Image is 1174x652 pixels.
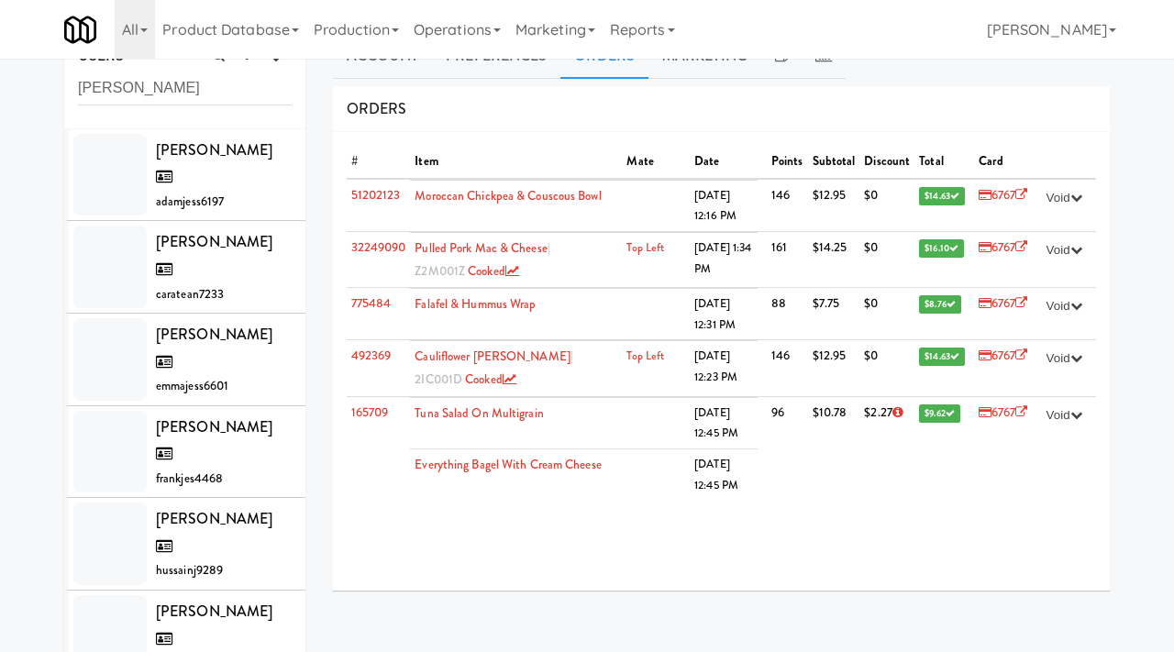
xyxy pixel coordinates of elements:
span: emmajess6601 [156,377,228,394]
td: 88 [767,288,808,340]
button: Void [1037,293,1091,320]
th: Subtotal [808,146,860,179]
span: hussainj9289 [156,561,223,579]
a: Tuna Salad on Multigrain [415,404,543,422]
button: Void [1037,345,1091,372]
td: $0 [859,340,914,396]
button: Void [1037,402,1091,429]
span: [PERSON_NAME] [156,231,272,280]
td: [DATE] 12:16 PM [690,180,758,231]
input: Search user [78,72,292,105]
th: Date [690,146,758,178]
td: $12.95 [808,340,860,396]
td: 96 [767,396,808,500]
span: $9.62 [919,404,960,423]
span: [PERSON_NAME] [156,508,272,557]
span: [PERSON_NAME] [156,416,272,465]
td: 161 [767,231,808,287]
button: Void [1037,237,1091,264]
a: 6767 [979,186,1028,204]
span: $14.63 [919,187,965,205]
td: $12.95 [808,179,860,232]
th: Mate [622,146,690,178]
td: [DATE] 12:45 PM [690,448,758,500]
li: [PERSON_NAME]emmajess6601 [64,314,305,406]
td: $0 [859,231,914,287]
a: cooked [465,370,516,388]
button: Void [1037,184,1091,212]
td: $0 [859,288,914,340]
th: Discount [859,146,914,179]
a: Cauliflower [PERSON_NAME] [415,348,570,365]
td: $7.75 [808,288,860,340]
span: adamjess6197 [156,193,224,210]
th: Card [974,146,1033,179]
th: # [347,146,411,179]
span: | Z2M001Z [415,239,550,280]
a: Falafel & Hummus Wrap [415,295,536,313]
td: $10.78 [808,396,860,500]
a: 492369 [351,347,392,364]
li: [PERSON_NAME]adamjess6197 [64,129,305,222]
span: frankjes4468 [156,470,223,487]
a: 6767 [979,403,1028,421]
td: $14.25 [808,231,860,287]
td: [DATE] 12:23 PM [690,341,758,396]
a: Top Left [626,348,664,364]
span: [PERSON_NAME] [156,139,272,188]
a: Moroccan Chickpea & Couscous Bowl [415,187,601,204]
td: [DATE] 12:45 PM [690,397,758,448]
span: $16.10 [919,239,964,258]
a: 32249090 [351,238,406,256]
th: Points [767,146,808,179]
td: [DATE] 1:34 PM [690,232,758,287]
td: $2.27 [859,396,914,500]
span: [PERSON_NAME] [156,324,272,372]
a: 51202123 [351,186,401,204]
span: $14.63 [919,348,965,366]
span: ORDERS [347,98,407,119]
a: Top Left [626,239,664,256]
td: [DATE] 12:31 PM [690,289,758,340]
a: Everything Bagel with Cream Cheese [415,456,601,473]
td: $0 [859,179,914,232]
a: 6767 [979,347,1028,364]
a: cooked [468,262,519,280]
th: Item [410,146,622,178]
td: 146 [767,179,808,232]
span: $8.76 [919,295,961,314]
a: 165709 [351,403,389,421]
li: [PERSON_NAME]caratean7233 [64,221,305,314]
span: caratean7233 [156,285,224,303]
img: Micromart [64,14,96,46]
a: 6767 [979,294,1028,312]
span: [PERSON_NAME] [156,601,272,649]
a: 775484 [351,294,392,312]
a: Pulled Pork Mac & Cheese [415,239,547,257]
a: 6767 [979,238,1028,256]
li: [PERSON_NAME]hussainj9289 [64,498,305,591]
li: [PERSON_NAME]frankjes4468 [64,406,305,499]
th: Total [914,146,974,179]
td: 146 [767,340,808,396]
